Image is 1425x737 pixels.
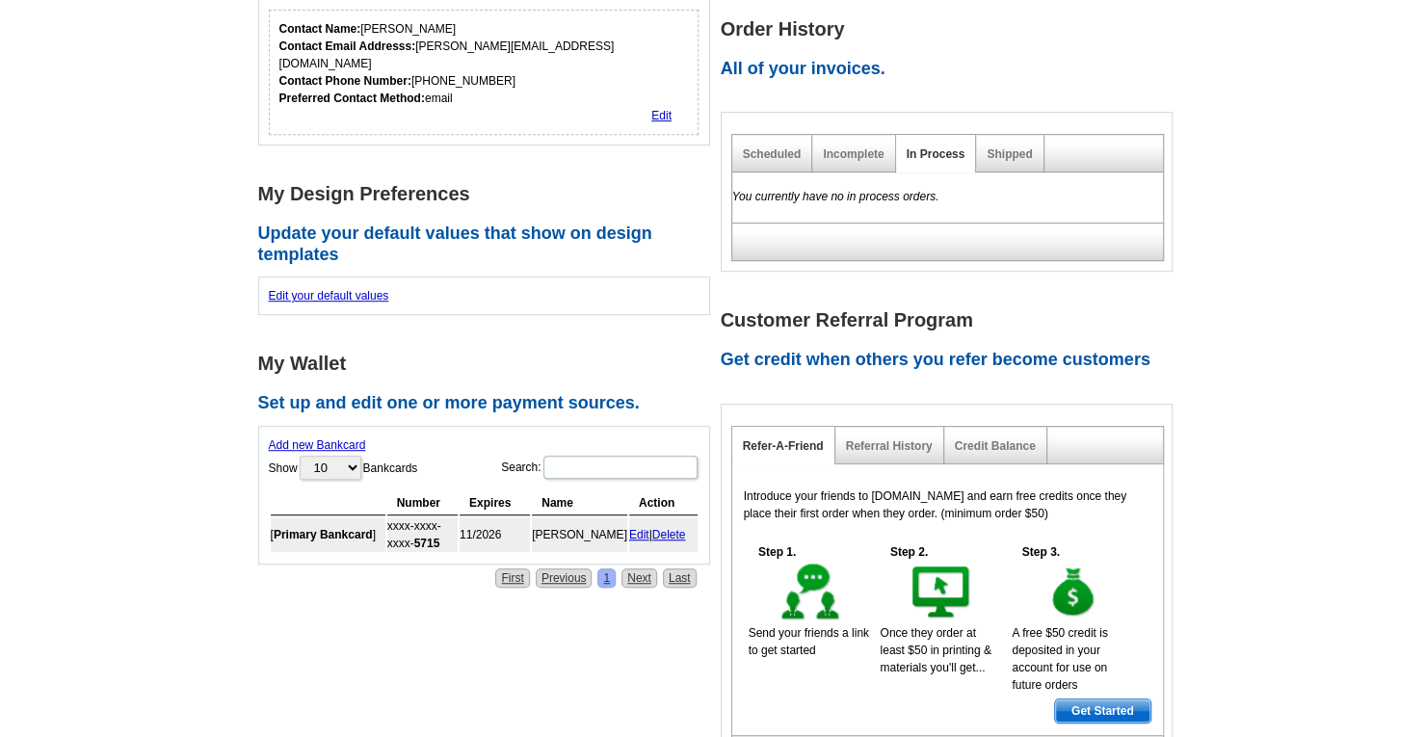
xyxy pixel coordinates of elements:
[279,74,411,88] strong: Contact Phone Number:
[955,439,1036,453] a: Credit Balance
[778,561,844,624] img: step-1.gif
[823,147,884,161] a: Incomplete
[721,19,1183,39] h1: Order History
[269,289,389,303] a: Edit your default values
[629,517,698,552] td: |
[536,568,593,588] a: Previous
[279,20,689,107] div: [PERSON_NAME] [PERSON_NAME][EMAIL_ADDRESS][DOMAIN_NAME] [PHONE_NUMBER] email
[621,568,657,588] a: Next
[663,568,697,588] a: Last
[1041,561,1107,624] img: step-3.gif
[258,224,721,265] h2: Update your default values that show on design templates
[387,517,458,552] td: xxxx-xxxx-xxxx-
[721,350,1183,371] h2: Get credit when others you refer become customers
[532,491,627,515] th: Name
[749,543,806,561] h5: Step 1.
[732,190,939,203] em: You currently have no in process orders.
[269,438,366,452] a: Add new Bankcard
[269,10,699,135] div: Who should we contact regarding order issues?
[629,491,698,515] th: Action
[258,393,721,414] h2: Set up and edit one or more payment sources.
[460,517,530,552] td: 11/2026
[258,354,721,374] h1: My Wallet
[597,568,616,588] a: 1
[749,626,869,657] span: Send your friends a link to get started
[279,39,416,53] strong: Contact Email Addresss:
[495,568,529,588] a: First
[651,109,672,122] a: Edit
[987,147,1032,161] a: Shipped
[258,184,721,204] h1: My Design Preferences
[414,537,440,550] strong: 5715
[279,92,425,105] strong: Preferred Contact Method:
[543,456,698,479] input: Search:
[501,454,699,481] label: Search:
[907,147,965,161] a: In Process
[652,528,686,541] a: Delete
[271,517,385,552] td: [ ]
[744,487,1151,522] p: Introduce your friends to [DOMAIN_NAME] and earn free credits once they place their first order w...
[721,310,1183,330] h1: Customer Referral Program
[1054,698,1151,724] a: Get Started
[387,491,458,515] th: Number
[743,439,824,453] a: Refer-A-Friend
[846,439,933,453] a: Referral History
[532,517,627,552] td: [PERSON_NAME]
[721,59,1183,80] h2: All of your invoices.
[269,454,418,482] label: Show Bankcards
[1012,626,1107,692] span: A free $50 credit is deposited in your account for use on future orders
[880,626,990,674] span: Once they order at least $50 in printing & materials you'll get...
[460,491,530,515] th: Expires
[300,456,361,480] select: ShowBankcards
[629,528,649,541] a: Edit
[279,22,361,36] strong: Contact Name:
[1012,543,1069,561] h5: Step 3.
[909,561,975,624] img: step-2.gif
[274,528,373,541] b: Primary Bankcard
[1055,699,1150,723] span: Get Started
[880,543,937,561] h5: Step 2.
[743,147,802,161] a: Scheduled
